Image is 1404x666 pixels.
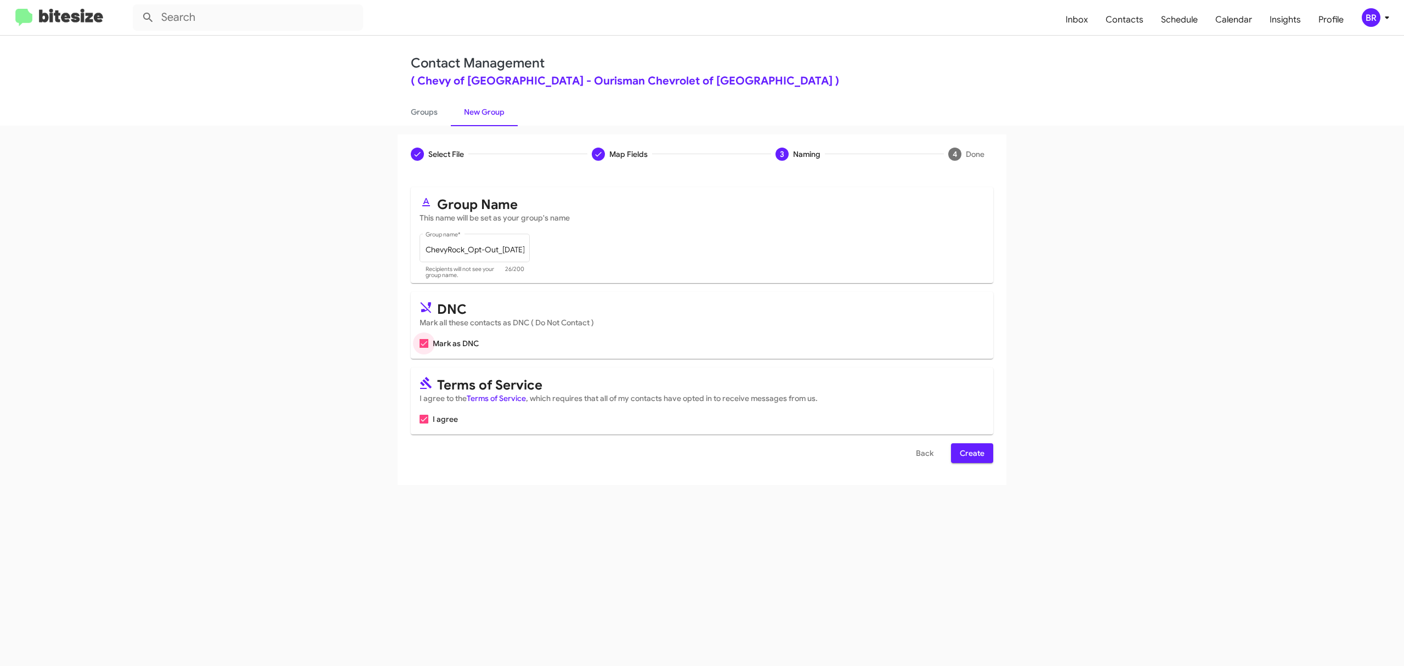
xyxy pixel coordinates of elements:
[420,212,984,223] mat-card-subtitle: This name will be set as your group's name
[467,393,526,403] a: Terms of Service
[398,98,451,126] a: Groups
[951,443,993,463] button: Create
[1057,4,1097,36] a: Inbox
[420,317,984,328] mat-card-subtitle: Mark all these contacts as DNC ( Do Not Contact )
[960,443,984,463] span: Create
[1261,4,1310,36] a: Insights
[916,443,933,463] span: Back
[1097,4,1152,36] a: Contacts
[1352,8,1392,27] button: BR
[433,337,479,350] span: Mark as DNC
[1310,4,1352,36] a: Profile
[907,443,942,463] button: Back
[420,301,984,315] mat-card-title: DNC
[426,266,500,279] mat-hint: Recipients will not see your group name.
[420,393,984,404] mat-card-subtitle: I agree to the , which requires that all of my contacts have opted in to receive messages from us.
[1152,4,1207,36] a: Schedule
[1362,8,1380,27] div: BR
[451,98,518,126] a: New Group
[420,376,984,391] mat-card-title: Terms of Service
[1207,4,1261,36] a: Calendar
[433,413,458,426] span: I agree
[505,266,524,279] mat-hint: 26/200
[133,4,363,31] input: Search
[420,196,984,210] mat-card-title: Group Name
[426,246,524,255] input: Placeholder
[411,55,545,71] a: Contact Management
[411,76,993,87] div: ( Chevy of [GEOGRAPHIC_DATA] - Ourisman Chevrolet of [GEOGRAPHIC_DATA] )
